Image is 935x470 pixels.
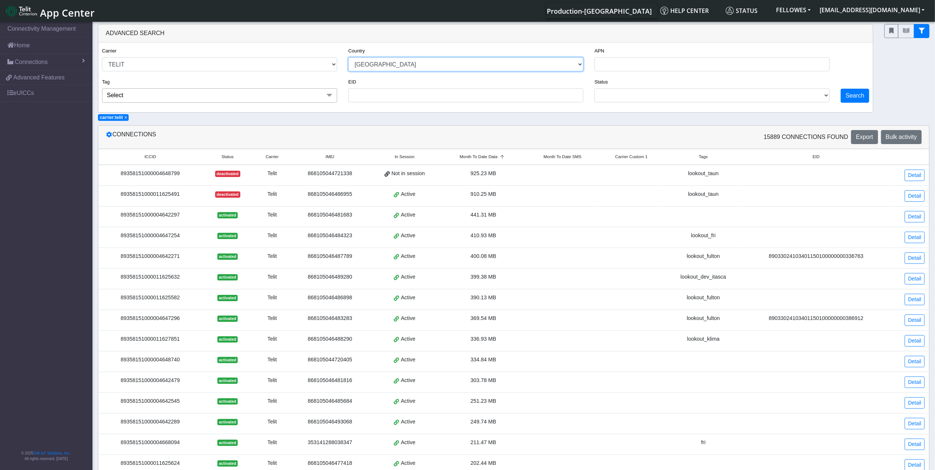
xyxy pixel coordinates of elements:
[257,459,287,467] div: Telit
[471,274,497,280] span: 399.38 MB
[594,78,608,85] label: Status
[851,130,878,144] button: Export
[668,273,739,281] div: lookout_dev_itasca
[257,252,287,260] div: Telit
[107,92,123,98] span: Select
[471,294,497,300] span: 390.13 MB
[401,439,415,447] span: Active
[856,134,873,140] span: Export
[257,397,287,405] div: Telit
[33,451,70,455] a: Telit IoT Solutions, Inc.
[103,211,198,219] div: 89358151000004642297
[886,134,917,140] span: Bulk activity
[296,459,364,467] div: 868105046477418
[296,211,364,219] div: 868105046481683
[296,190,364,198] div: 868105046486955
[266,154,279,160] span: Carrier
[699,154,708,160] span: Tags
[348,78,356,85] label: EID
[401,232,415,240] span: Active
[668,190,739,198] div: lookout_taun
[103,273,198,281] div: 89358151000011625632
[257,294,287,302] div: Telit
[296,252,364,260] div: 868105046487789
[471,191,497,197] span: 910.25 MB
[905,418,925,429] a: Detail
[401,294,415,302] span: Active
[103,356,198,364] div: 89358151000004648740
[102,47,116,54] label: Carrier
[103,459,198,467] div: 89358151000011625624
[401,252,415,260] span: Active
[296,170,364,178] div: 868105044721338
[217,398,238,404] span: activated
[100,115,123,120] span: carrier:telit
[103,335,198,343] div: 89358151000011627851
[296,377,364,385] div: 868105046481816
[615,154,648,160] span: Carrier Custom 1
[547,7,652,16] span: Production-[GEOGRAPHIC_DATA]
[460,154,497,160] span: Month To Date Data
[471,315,497,321] span: 369.54 MB
[257,211,287,219] div: Telit
[905,439,925,450] a: Detail
[723,3,772,18] a: Status
[668,252,739,260] div: lookout_fulton
[217,336,238,342] span: activated
[905,211,925,222] a: Detail
[98,24,873,42] div: Advanced Search
[103,439,198,447] div: 89358151000004668094
[905,314,925,326] a: Detail
[103,418,198,426] div: 89358151000004642289
[401,314,415,323] span: Active
[660,7,709,15] span: Help center
[257,190,287,198] div: Telit
[217,419,238,425] span: activated
[668,294,739,302] div: lookout_fulton
[103,232,198,240] div: 89358151000004647254
[296,232,364,240] div: 868105046484323
[471,232,497,238] span: 410.93 MB
[747,252,885,260] div: 89033024103401150100000000336763
[6,3,94,19] a: App Center
[296,273,364,281] div: 868105046489280
[668,232,739,240] div: lookout_fri
[296,418,364,426] div: 868105046493068
[401,356,415,364] span: Active
[257,314,287,323] div: Telit
[103,170,198,178] div: 89358151000004648799
[6,5,37,17] img: logo-telit-cinterion-gw-new.png
[905,273,925,285] a: Detail
[471,439,497,445] span: 211.47 MB
[764,133,848,142] span: 15889 Connections found
[884,24,929,38] div: fitlers menu
[401,397,415,405] span: Active
[100,130,514,144] div: Connections
[145,154,156,160] span: ICCID
[594,47,604,54] label: APN
[215,171,240,177] span: deactivated
[217,460,238,466] span: activated
[905,397,925,409] a: Detail
[905,335,925,347] a: Detail
[103,314,198,323] div: 89358151000004647296
[217,233,238,239] span: activated
[40,6,95,20] span: App Center
[125,115,127,120] button: Close
[257,377,287,385] div: Telit
[401,190,415,198] span: Active
[905,356,925,367] a: Detail
[103,252,198,260] div: 89358151000004642271
[905,252,925,264] a: Detail
[296,439,364,447] div: 353141288038347
[15,58,48,67] span: Connections
[668,439,739,447] div: fri
[296,314,364,323] div: 868105046483283
[881,130,922,144] button: Bulk activity
[471,357,497,362] span: 334.84 MB
[13,73,65,82] span: Advanced Features
[471,419,497,425] span: 249.74 MB
[668,314,739,323] div: lookout_fulton
[471,212,497,218] span: 441.31 MB
[296,335,364,343] div: 868105046488290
